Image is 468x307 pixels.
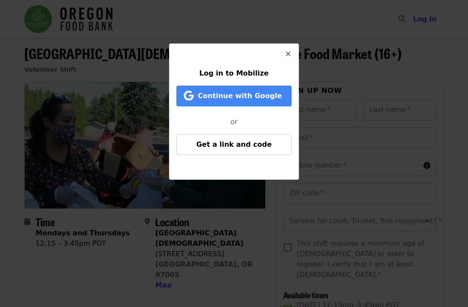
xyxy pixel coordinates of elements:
[198,92,282,100] span: Continue with Google
[176,134,292,155] button: Get a link and code
[231,118,237,126] span: or
[199,69,269,77] span: Log in to Mobilize
[278,44,299,65] button: Close
[176,86,292,106] button: Continue with Google
[286,50,291,58] i: times icon
[184,89,194,102] i: google icon
[196,140,272,149] span: Get a link and code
